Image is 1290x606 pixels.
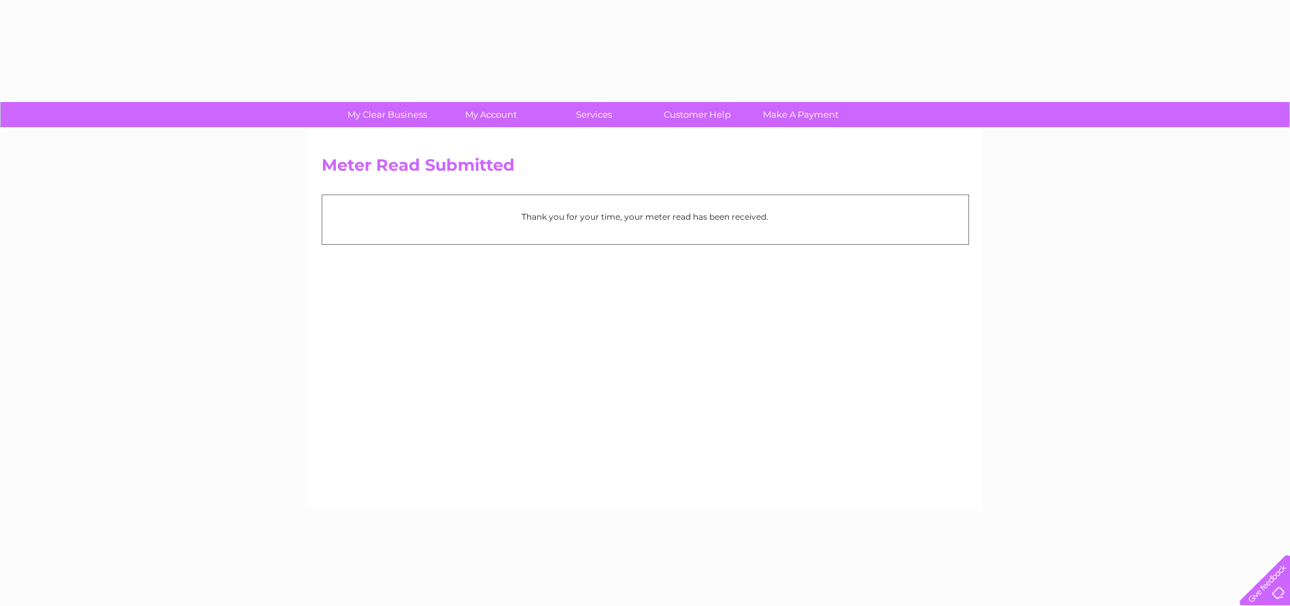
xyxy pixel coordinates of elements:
[538,102,650,127] a: Services
[435,102,547,127] a: My Account
[641,102,753,127] a: Customer Help
[329,210,962,223] p: Thank you for your time, your meter read has been received.
[331,102,443,127] a: My Clear Business
[322,156,969,182] h2: Meter Read Submitted
[745,102,857,127] a: Make A Payment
